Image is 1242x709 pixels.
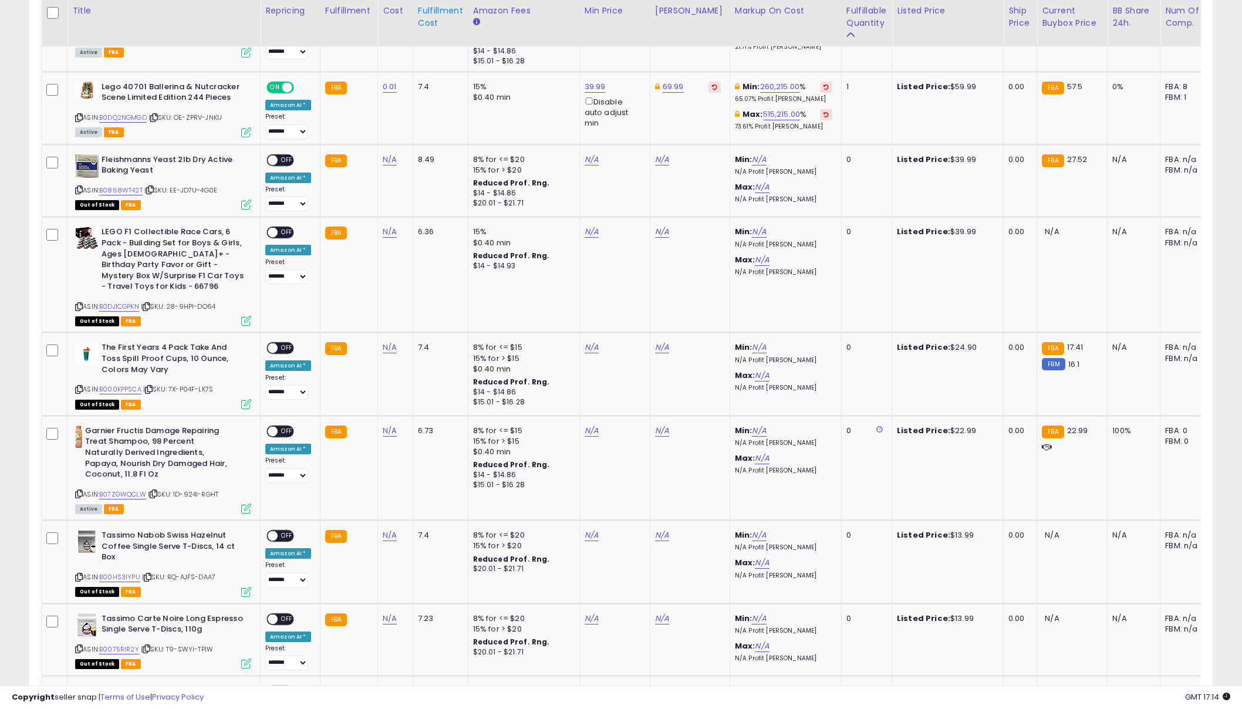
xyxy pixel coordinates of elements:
div: Amazon AI * [265,360,311,371]
a: Terms of Use [100,691,150,703]
span: | SKU: 28-9HPI-DO64 [141,302,215,311]
div: $14 - $14.93 [473,261,571,271]
div: Disable auto adjust min [585,95,641,129]
img: 31bzc14GFLL._SL40_.jpg [75,342,99,366]
small: FBM [1042,358,1065,370]
small: FBA [325,613,347,626]
a: N/A [755,370,769,381]
div: N/A [1112,342,1151,353]
small: FBA [1042,154,1064,167]
span: OFF [278,343,296,353]
span: N/A [1045,613,1059,624]
a: N/A [752,529,766,541]
div: Amazon AI * [265,444,311,454]
span: FBA [121,587,141,597]
b: Max: [743,109,763,120]
b: Reduced Prof. Rng. [473,377,550,387]
div: Min Price [585,5,645,17]
div: 15% for > $20 [473,624,571,634]
p: 21.71% Profit [PERSON_NAME] [735,43,832,51]
div: 15% [473,227,571,237]
div: 100% [1112,426,1151,436]
div: Repricing [265,5,315,17]
img: 41NIHrQ1fNL._SL40_.jpg [75,530,99,553]
a: N/A [383,342,397,353]
div: Markup on Cost [735,5,836,17]
img: 413+Of5VmaL._SL40_.jpg [75,613,99,637]
span: ON [268,83,282,93]
div: Amazon AI * [265,245,311,255]
span: N/A [1045,529,1059,541]
div: $0.40 min [473,92,571,103]
p: N/A Profit [PERSON_NAME] [735,439,832,447]
div: $14 - $14.86 [473,46,571,56]
div: Amazon Fees [473,5,575,17]
i: Revert to store-level Min Markup [824,84,829,90]
a: N/A [755,557,769,569]
span: OFF [278,426,296,436]
img: 51LDcjbq4LL._SL40_.jpg [75,227,99,250]
div: 0.00 [1008,82,1028,92]
div: Amazon AI * [265,173,311,183]
a: N/A [585,613,599,624]
div: ASIN: [75,426,251,512]
i: Revert to store-level Dynamic Max Price [712,84,717,90]
div: 15% for > $15 [473,353,571,364]
div: Current Buybox Price [1042,5,1102,29]
span: | SKU: EE-JD7U-4G0E [144,185,217,195]
a: N/A [383,425,397,437]
p: N/A Profit [PERSON_NAME] [735,572,832,580]
span: 2025-10-8 17:14 GMT [1185,691,1230,703]
span: All listings currently available for purchase on Amazon [75,504,102,514]
div: Preset: [265,561,311,588]
div: Amazon AI * [265,100,311,110]
div: ASIN: [75,2,251,56]
a: N/A [655,154,669,166]
i: This overrides the store level Dynamic Max Price for this listing [655,83,660,90]
b: Tassimo Nabob Swiss Hazelnut Coffee Single Serve T-Discs, 14 ct Box [102,530,244,566]
span: FBA [121,316,141,326]
b: Max: [735,557,755,568]
a: 515,215.00 [763,109,801,120]
span: 16.1 [1068,359,1080,370]
span: OFF [292,83,311,93]
div: Fulfillment [325,5,373,17]
div: FBM: n/a [1165,624,1204,634]
a: N/A [383,226,397,238]
div: FBA: n/a [1165,342,1204,353]
a: N/A [752,342,766,353]
span: | SKU: 1D-924I-RGHT [148,489,218,499]
div: $13.99 [897,530,994,541]
span: All listings that are currently out of stock and unavailable for purchase on Amazon [75,316,119,326]
span: FBA [121,659,141,669]
p: N/A Profit [PERSON_NAME] [735,654,832,663]
div: 7.4 [418,530,459,541]
span: All listings that are currently out of stock and unavailable for purchase on Amazon [75,200,119,210]
b: Reduced Prof. Rng. [473,460,550,470]
div: Preset: [265,644,311,671]
div: Amazon AI * [265,632,311,642]
span: 27.52 [1067,154,1088,165]
div: $14 - $14.86 [473,470,571,480]
div: 0 [846,227,883,237]
div: Preset: [265,258,311,285]
small: Amazon Fees. [473,17,480,28]
div: [PERSON_NAME] [655,5,725,17]
a: N/A [585,425,599,437]
div: 6.73 [418,426,459,436]
a: N/A [655,342,669,353]
div: $39.99 [897,154,994,165]
p: N/A Profit [PERSON_NAME] [735,241,832,249]
div: Num of Comp. [1165,5,1208,29]
span: FBA [104,504,124,514]
div: 15% for > $15 [473,436,571,447]
a: N/A [752,425,766,437]
b: Reduced Prof. Rng. [473,251,550,261]
div: $20.01 - $21.71 [473,564,571,574]
a: B0075RIR2Y [99,644,139,654]
div: 0 [846,342,883,353]
span: | SKU: 7X-P04F-LK7S [143,384,213,394]
b: Listed Price: [897,226,950,237]
div: $0.40 min [473,364,571,374]
span: All listings currently available for purchase on Amazon [75,48,102,58]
